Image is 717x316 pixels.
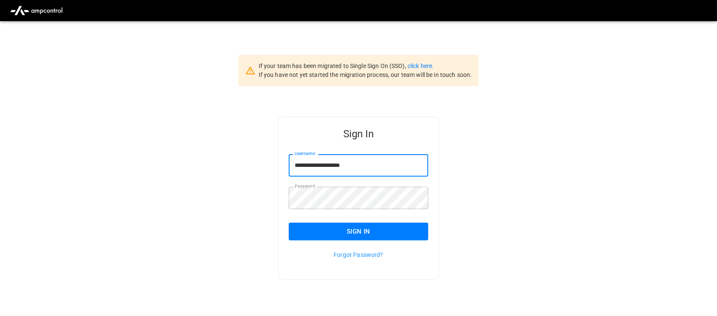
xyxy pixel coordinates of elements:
[259,71,472,78] span: If you have not yet started the migration process, our team will be in touch soon.
[259,63,408,69] span: If your team has been migrated to Single Sign On (SSO),
[408,63,434,69] a: click here.
[7,3,66,19] img: ampcontrol.io logo
[289,127,428,141] h5: Sign In
[295,183,315,190] label: Password
[289,251,428,259] p: Forgot Password?
[289,223,428,240] button: Sign In
[295,150,315,157] label: Username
